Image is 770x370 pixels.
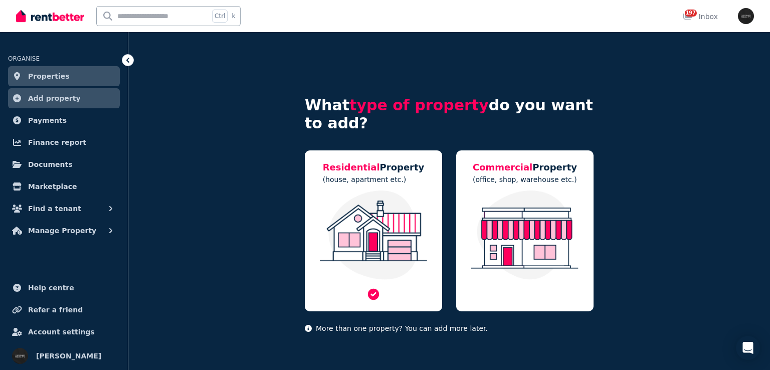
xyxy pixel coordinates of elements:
[28,70,70,82] span: Properties
[28,136,86,148] span: Finance report
[473,160,577,174] h5: Property
[736,336,760,360] div: Open Intercom Messenger
[28,92,81,104] span: Add property
[8,132,120,152] a: Finance report
[315,191,432,280] img: Residential Property
[323,174,425,184] p: (house, apartment etc.)
[8,110,120,130] a: Payments
[323,162,380,172] span: Residential
[8,322,120,342] a: Account settings
[28,282,74,294] span: Help centre
[8,278,120,298] a: Help centre
[738,8,754,24] img: Tim Troy
[8,300,120,320] a: Refer a friend
[305,96,594,132] h4: What do you want to add?
[685,10,697,17] span: 197
[473,174,577,184] p: (office, shop, warehouse etc.)
[16,9,84,24] img: RentBetter
[466,191,584,280] img: Commercial Property
[8,66,120,86] a: Properties
[36,350,101,362] span: [PERSON_NAME]
[28,304,83,316] span: Refer a friend
[28,114,67,126] span: Payments
[8,154,120,174] a: Documents
[28,158,73,170] span: Documents
[212,10,228,23] span: Ctrl
[305,323,594,333] p: More than one property? You can add more later.
[28,203,81,215] span: Find a tenant
[349,96,489,114] span: type of property
[8,221,120,241] button: Manage Property
[12,348,28,364] img: Tim Troy
[683,12,718,22] div: Inbox
[28,225,96,237] span: Manage Property
[28,180,77,193] span: Marketplace
[232,12,235,20] span: k
[323,160,425,174] h5: Property
[8,199,120,219] button: Find a tenant
[473,162,532,172] span: Commercial
[8,176,120,197] a: Marketplace
[8,55,40,62] span: ORGANISE
[28,326,95,338] span: Account settings
[8,88,120,108] a: Add property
